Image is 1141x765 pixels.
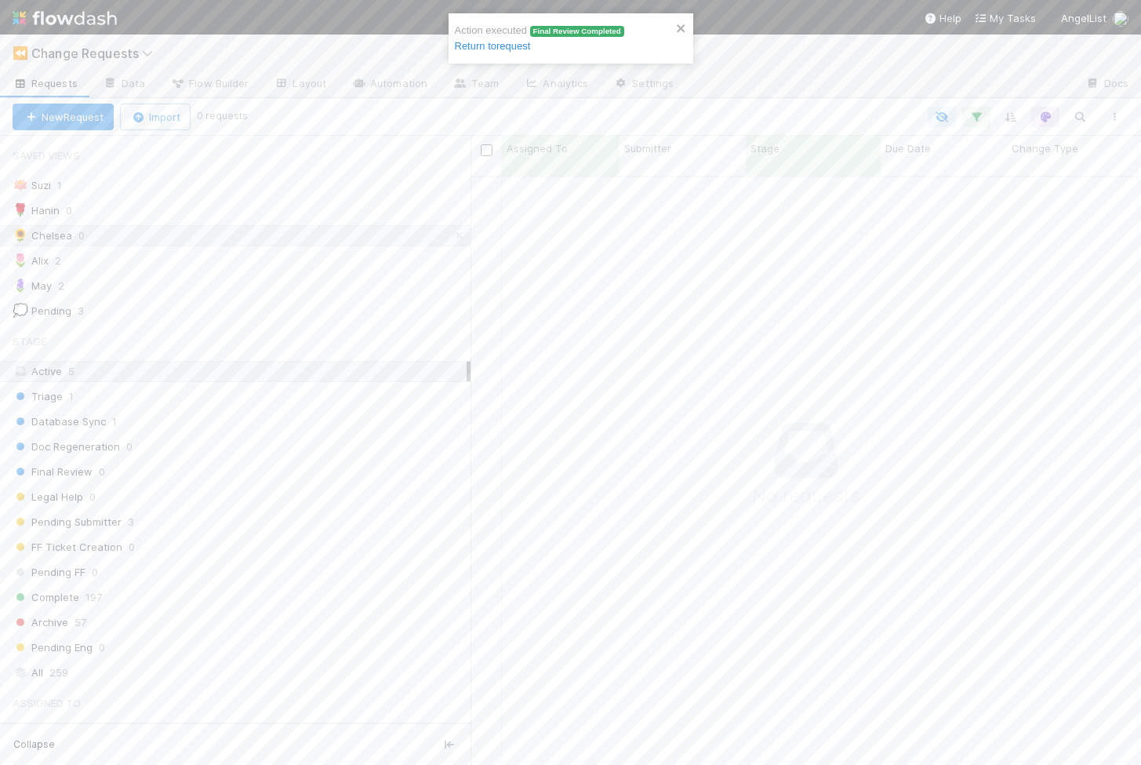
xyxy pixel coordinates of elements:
span: 0 [66,201,88,220]
span: Assigned To [507,140,568,156]
span: 🪻 [13,279,28,292]
span: 5 [68,365,74,377]
div: Pending [13,301,71,321]
small: 0 requests [197,109,248,123]
a: Flow Builder [158,72,261,97]
span: FF Ticket Creation [13,537,122,557]
span: Collapse [13,738,55,752]
span: Pending FF [13,563,85,582]
span: Due Date [885,140,931,156]
a: Layout [261,72,339,97]
span: Pending Eng [13,638,93,658]
a: My Tasks [974,10,1036,26]
span: 🌻 [13,228,28,242]
span: 259 [49,663,68,683]
div: Hanin [13,201,60,220]
span: 1 [112,412,117,432]
span: Legal Help [13,487,83,507]
span: 1 [57,176,78,195]
a: Settings [601,72,686,97]
span: Assigned To [13,687,81,719]
span: 💭 [13,304,28,317]
span: Action executed [455,24,624,52]
span: 57 [74,613,86,632]
div: Chelsea [13,226,72,246]
span: Database Sync [13,412,106,432]
span: Submitter [624,140,671,156]
span: Final Review Completed [530,26,624,38]
a: Return torequest [455,40,531,52]
span: Stage [13,326,46,357]
span: 🌷 [13,253,28,267]
span: 0 [92,563,98,582]
a: Data [90,72,158,97]
span: 2 [55,251,77,271]
div: Suzi [13,176,51,195]
span: 0 [89,487,96,507]
span: 0 [126,437,133,457]
span: 197 [85,588,102,607]
span: Flow Builder [170,75,249,91]
a: Automation [339,72,440,97]
span: AngelList [1061,12,1106,24]
a: Analytics [511,72,601,97]
span: Archive [13,613,68,632]
span: 0 [99,462,105,482]
span: Doc Regeneration [13,437,120,457]
div: Alix [13,251,49,271]
span: Saved Views [13,140,80,171]
img: avatar_aa70801e-8de5-4477-ab9d-eb7c67de69c1.png [1113,11,1128,27]
a: Docs [1073,72,1141,97]
span: 2 [58,276,80,296]
span: Change Requests [31,46,161,61]
div: May [13,276,52,296]
span: Pending Submitter [13,512,122,532]
span: 🪷 [13,178,28,191]
button: Import [120,104,191,130]
div: Active [13,362,467,381]
div: All [13,663,467,683]
span: Stage [750,140,779,156]
a: Team [440,72,511,97]
span: ⏪ [13,46,28,60]
div: Help [924,10,961,26]
span: Complete [13,588,79,607]
button: close [676,20,687,35]
span: 0 [129,537,135,557]
span: Requests [13,75,78,91]
span: 0 [99,638,105,658]
img: logo-inverted-e16ddd16eac7371096b0.svg [13,5,117,31]
span: 3 [78,301,100,321]
span: 3 [128,512,134,532]
span: Final Review [13,462,93,482]
span: 🌹 [13,203,28,217]
input: Toggle All Rows Selected [481,144,492,156]
span: 1 [69,387,74,406]
span: Change Type [1012,140,1078,156]
span: My Tasks [974,12,1036,24]
button: NewRequest [13,104,114,130]
span: Triage [13,387,63,406]
span: 0 [78,226,100,246]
